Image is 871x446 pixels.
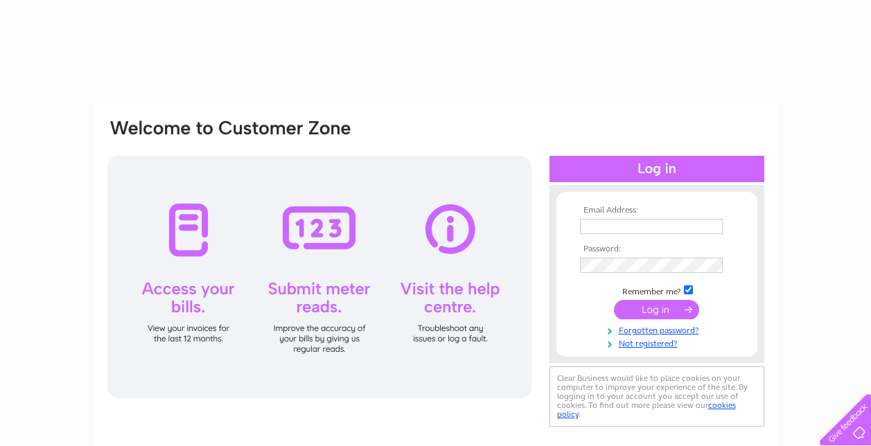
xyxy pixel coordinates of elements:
th: Email Address: [577,206,737,215]
a: cookies policy [557,400,736,419]
a: Forgotten password? [580,323,737,336]
th: Password: [577,244,737,254]
input: Submit [614,300,699,319]
a: Not registered? [580,336,737,349]
div: Clear Business would like to place cookies on your computer to improve your experience of the sit... [549,366,764,427]
td: Remember me? [577,283,737,297]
